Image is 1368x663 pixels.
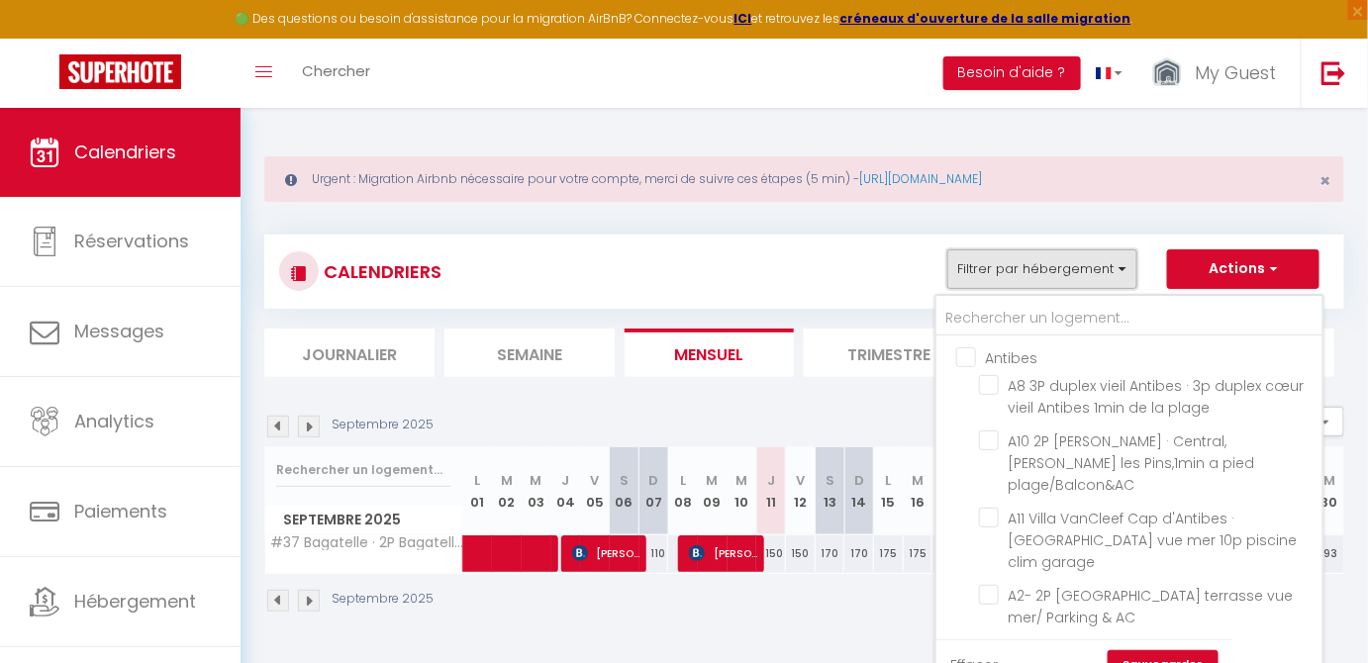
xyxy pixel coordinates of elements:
[874,447,904,535] th: 15
[786,447,816,535] th: 12
[501,471,513,490] abbr: M
[1315,447,1344,535] th: 30
[943,56,1081,90] button: Besoin d'aide ?
[1320,168,1331,193] span: ×
[625,329,795,377] li: Mensuel
[620,471,629,490] abbr: S
[639,447,669,535] th: 07
[844,447,874,535] th: 14
[264,156,1344,202] div: Urgent : Migration Airbnb nécessaire pour votre compte, merci de suivre ces étapes (5 min) -
[648,471,658,490] abbr: D
[728,447,757,535] th: 10
[1321,60,1346,85] img: logout
[844,535,874,572] div: 170
[874,535,904,572] div: 175
[886,471,892,490] abbr: L
[572,534,641,572] span: [PERSON_NAME]
[561,471,569,490] abbr: J
[74,589,196,614] span: Hébergement
[786,535,816,572] div: 150
[74,229,189,253] span: Réservations
[74,409,154,433] span: Analytics
[332,416,434,434] p: Septembre 2025
[265,506,462,534] span: Septembre 2025
[735,471,747,490] abbr: M
[840,10,1131,27] a: créneaux d'ouverture de la salle migration
[1167,249,1319,289] button: Actions
[707,471,719,490] abbr: M
[680,471,686,490] abbr: L
[756,447,786,535] th: 11
[1195,60,1276,85] span: My Guest
[1009,586,1294,627] span: A2- 2P [GEOGRAPHIC_DATA] terrasse vue mer/ Parking & AC
[904,447,933,535] th: 16
[319,249,441,294] h3: CALENDRIERS
[580,447,610,535] th: 05
[276,452,451,488] input: Rechercher un logement...
[74,140,176,164] span: Calendriers
[287,39,385,108] a: Chercher
[74,319,164,343] span: Messages
[444,329,615,377] li: Semaine
[522,447,551,535] th: 03
[268,535,466,550] span: #37 Bagatelle · 2P Bagatelle, promenade, front mer/Balcon & Clim
[474,471,480,490] abbr: L
[854,471,864,490] abbr: D
[551,447,581,535] th: 04
[74,499,167,523] span: Paiements
[639,535,669,572] div: 110
[591,471,600,490] abbr: V
[796,471,805,490] abbr: V
[264,329,435,377] li: Journalier
[804,329,974,377] li: Trimestre
[947,249,1137,289] button: Filtrer par hébergement
[492,447,522,535] th: 02
[912,471,924,490] abbr: M
[734,10,752,27] a: ICI
[689,534,758,572] span: [PERSON_NAME]
[59,54,181,89] img: Super Booking
[936,301,1322,336] input: Rechercher un logement...
[1009,509,1298,572] span: A11 Villa VanCleef Cap d'Antibes · [GEOGRAPHIC_DATA] vue mer 10p piscine clim garage
[816,535,845,572] div: 170
[1152,56,1182,91] img: ...
[826,471,834,490] abbr: S
[1137,39,1301,108] a: ... My Guest
[531,471,542,490] abbr: M
[1284,574,1353,648] iframe: Chat
[767,471,775,490] abbr: J
[932,535,962,572] div: 181
[904,535,933,572] div: 175
[816,447,845,535] th: 13
[16,8,75,67] button: Ouvrir le widget de chat LiveChat
[463,447,493,535] th: 01
[698,447,728,535] th: 09
[302,60,370,81] span: Chercher
[668,447,698,535] th: 08
[756,535,786,572] div: 150
[332,590,434,609] p: Septembre 2025
[610,447,639,535] th: 06
[1009,431,1255,495] span: A10 2P [PERSON_NAME] · Central, [PERSON_NAME] les Pins,1min a pied plage/Balcon&AC
[1315,535,1344,572] div: 193
[932,447,962,535] th: 17
[1323,471,1335,490] abbr: M
[1320,172,1331,190] button: Close
[859,170,982,187] a: [URL][DOMAIN_NAME]
[1009,376,1305,418] span: A8 3P duplex vieil Antibes · 3p duplex cœur vieil Antibes 1min de la plage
